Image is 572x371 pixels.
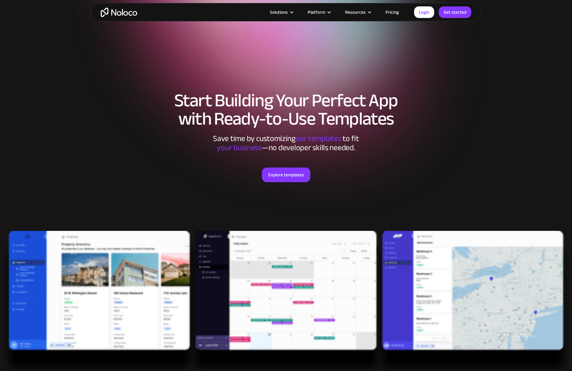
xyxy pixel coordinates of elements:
span: our templates [295,131,341,146]
a: Get started [439,6,471,18]
div: Platform [308,8,325,16]
a: Explore templates [262,168,310,182]
div: Resources [345,8,366,16]
h1: Start Building Your Perfect App with Ready-to-Use Templates [97,91,475,128]
div: Platform [300,8,337,16]
span: your business [217,140,261,155]
a: Login [414,6,434,18]
div: Solutions [262,8,300,16]
div: Save time by customizing to fit ‍ —no developer skills needed. [195,134,377,152]
div: Resources [337,8,378,16]
a: Pricing [378,8,406,16]
a: home [101,8,137,17]
div: Solutions [270,8,288,16]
